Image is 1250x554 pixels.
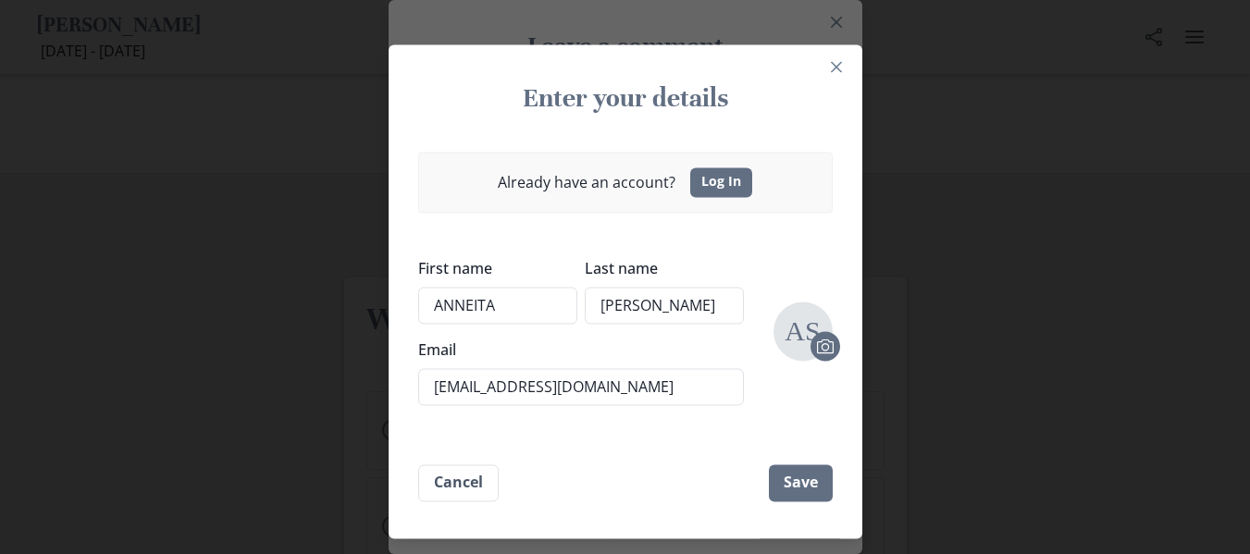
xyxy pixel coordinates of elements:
button: Save [769,464,833,501]
label: Email [418,339,733,361]
span: AS [781,310,825,351]
a: Log In [690,167,752,197]
h3: Enter your details [433,81,818,115]
p: Already have an account? [498,171,675,193]
label: Last name [585,257,733,279]
button: Upload photo [811,331,840,361]
button: Cancel [418,464,499,501]
button: Close [822,52,851,81]
label: First name [418,257,566,279]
